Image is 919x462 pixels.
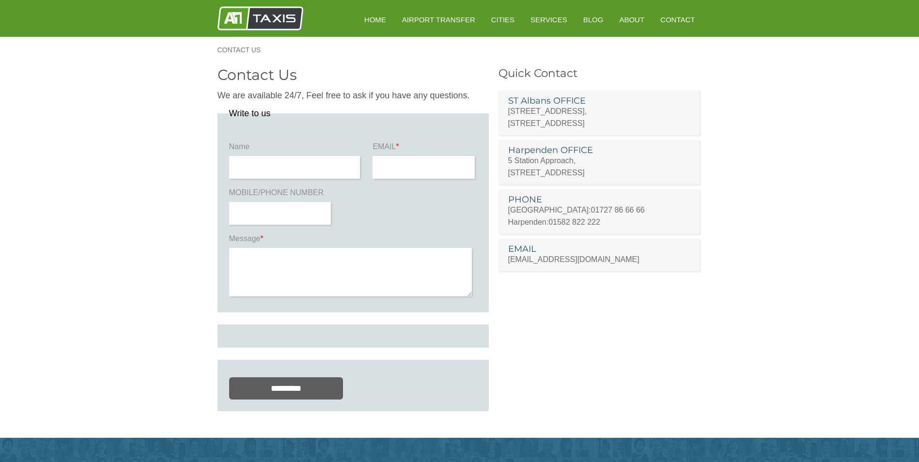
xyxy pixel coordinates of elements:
[218,46,271,53] a: Contact Us
[508,255,639,263] a: [EMAIL_ADDRESS][DOMAIN_NAME]
[229,187,333,202] label: MOBILE/PHONE NUMBER
[484,8,521,31] a: Cities
[498,68,702,79] h3: Quick Contact
[508,245,690,253] h3: EMAIL
[508,105,690,129] p: [STREET_ADDRESS], [STREET_ADDRESS]
[508,96,690,105] h3: ST Albans OFFICE
[229,109,271,118] legend: Write to us
[508,204,690,216] p: [GEOGRAPHIC_DATA]:
[358,8,393,31] a: HOME
[218,90,489,102] p: We are available 24/7, Feel free to ask if you have any questions.
[508,195,690,204] h3: PHONE
[576,8,610,31] a: Blog
[548,218,600,226] a: 01582 822 222
[218,6,303,31] img: A1 Taxis
[218,68,489,82] h2: Contact Us
[395,8,482,31] a: Airport Transfer
[373,141,477,156] label: EMAIL
[524,8,574,31] a: Services
[229,233,477,248] label: Message
[508,216,690,228] p: Harpenden:
[508,146,690,154] h3: Harpenden OFFICE
[229,141,363,156] label: Name
[654,8,701,31] a: Contact
[591,206,645,214] a: 01727 86 66 66
[612,8,651,31] a: About
[508,154,690,179] p: 5 Station Approach, [STREET_ADDRESS]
